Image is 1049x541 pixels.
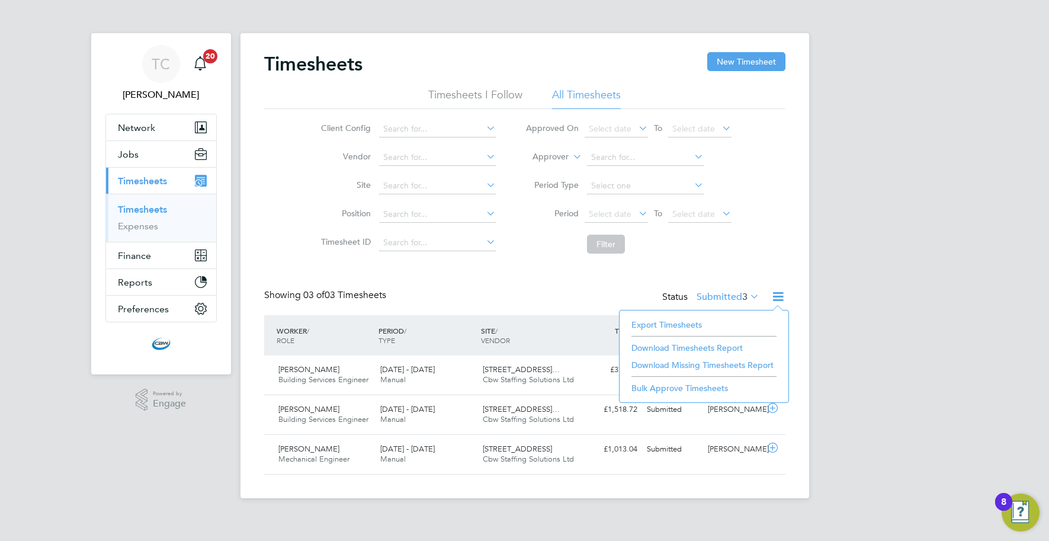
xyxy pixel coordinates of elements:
span: [STREET_ADDRESS]… [483,404,560,414]
input: Select one [587,178,704,194]
label: Period Type [525,180,579,190]
span: [STREET_ADDRESS] [483,444,552,454]
div: [PERSON_NAME] [703,400,765,420]
span: [PERSON_NAME] [278,364,339,374]
span: Jobs [118,149,139,160]
label: Submitted [697,291,759,303]
span: 03 Timesheets [303,289,386,301]
img: cbwstaffingsolutions-logo-retina.png [152,334,171,353]
span: Select date [672,123,715,134]
span: Mechanical Engineer [278,454,349,464]
label: Timesheet ID [317,236,371,247]
input: Search for... [379,178,496,194]
input: Search for... [379,206,496,223]
span: / [495,326,498,335]
span: Timesheets [118,175,167,187]
div: Submitted [642,440,704,459]
span: VENDOR [481,335,510,345]
span: Manual [380,414,406,424]
span: Network [118,122,155,133]
span: Manual [380,374,406,385]
li: Download Timesheets Report [625,340,782,356]
span: / [307,326,309,335]
span: TC [152,56,170,72]
input: Search for... [587,149,704,166]
div: Status [662,289,762,306]
label: Site [317,180,371,190]
span: Select date [672,209,715,219]
span: Select date [589,209,631,219]
span: [DATE] - [DATE] [380,444,435,454]
span: Building Services Engineer [278,414,368,424]
li: All Timesheets [552,88,621,109]
label: Vendor [317,151,371,162]
div: £1,518.72 [580,400,642,420]
div: SITE [478,320,580,351]
input: Search for... [379,235,496,251]
span: ROLE [277,335,294,345]
span: Reports [118,277,152,288]
span: Select date [589,123,631,134]
h2: Timesheets [264,52,363,76]
a: Powered byEngage [136,389,186,411]
label: Approver [515,151,569,163]
button: Network [106,114,216,140]
span: To [650,120,666,136]
div: WORKER [274,320,376,351]
button: Timesheets [106,168,216,194]
div: 8 [1001,502,1006,517]
input: Search for... [379,149,496,166]
span: 3 [742,291,748,303]
div: £1,013.04 [580,440,642,459]
label: Client Config [317,123,371,133]
span: [DATE] - [DATE] [380,404,435,414]
a: 20 [188,45,212,83]
span: Preferences [118,303,169,315]
div: £379.68 [580,360,642,380]
button: Filter [587,235,625,254]
button: Preferences [106,296,216,322]
li: Export Timesheets [625,316,782,333]
span: Manual [380,454,406,464]
span: [DATE] - [DATE] [380,364,435,374]
span: [PERSON_NAME] [278,404,339,414]
label: Position [317,208,371,219]
span: Cbw Staffing Solutions Ltd [483,454,574,464]
label: Approved On [525,123,579,133]
span: TOTAL [615,326,636,335]
input: Search for... [379,121,496,137]
label: Period [525,208,579,219]
span: Finance [118,250,151,261]
span: Building Services Engineer [278,374,368,385]
div: Submitted [642,400,704,420]
nav: Main navigation [91,33,231,374]
button: Open Resource Center, 8 new notifications [1002,494,1040,532]
li: Bulk Approve Timesheets [625,380,782,396]
span: 20 [203,49,217,63]
button: New Timesheet [707,52,785,71]
div: Showing [264,289,389,302]
button: Jobs [106,141,216,167]
a: TC[PERSON_NAME] [105,45,217,102]
span: TYPE [378,335,395,345]
span: Cbw Staffing Solutions Ltd [483,374,574,385]
span: Cbw Staffing Solutions Ltd [483,414,574,424]
span: [STREET_ADDRESS]… [483,364,560,374]
span: [PERSON_NAME] [278,444,339,454]
div: Timesheets [106,194,216,242]
li: Timesheets I Follow [428,88,522,109]
button: Finance [106,242,216,268]
div: [PERSON_NAME] [703,440,765,459]
span: Tom Cheek [105,88,217,102]
span: Powered by [153,389,186,399]
div: PERIOD [376,320,478,351]
a: Timesheets [118,204,167,215]
li: Download Missing Timesheets Report [625,357,782,373]
span: 03 of [303,289,325,301]
span: / [404,326,406,335]
span: Engage [153,399,186,409]
button: Reports [106,269,216,295]
a: Go to home page [105,334,217,353]
a: Expenses [118,220,158,232]
span: To [650,206,666,221]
